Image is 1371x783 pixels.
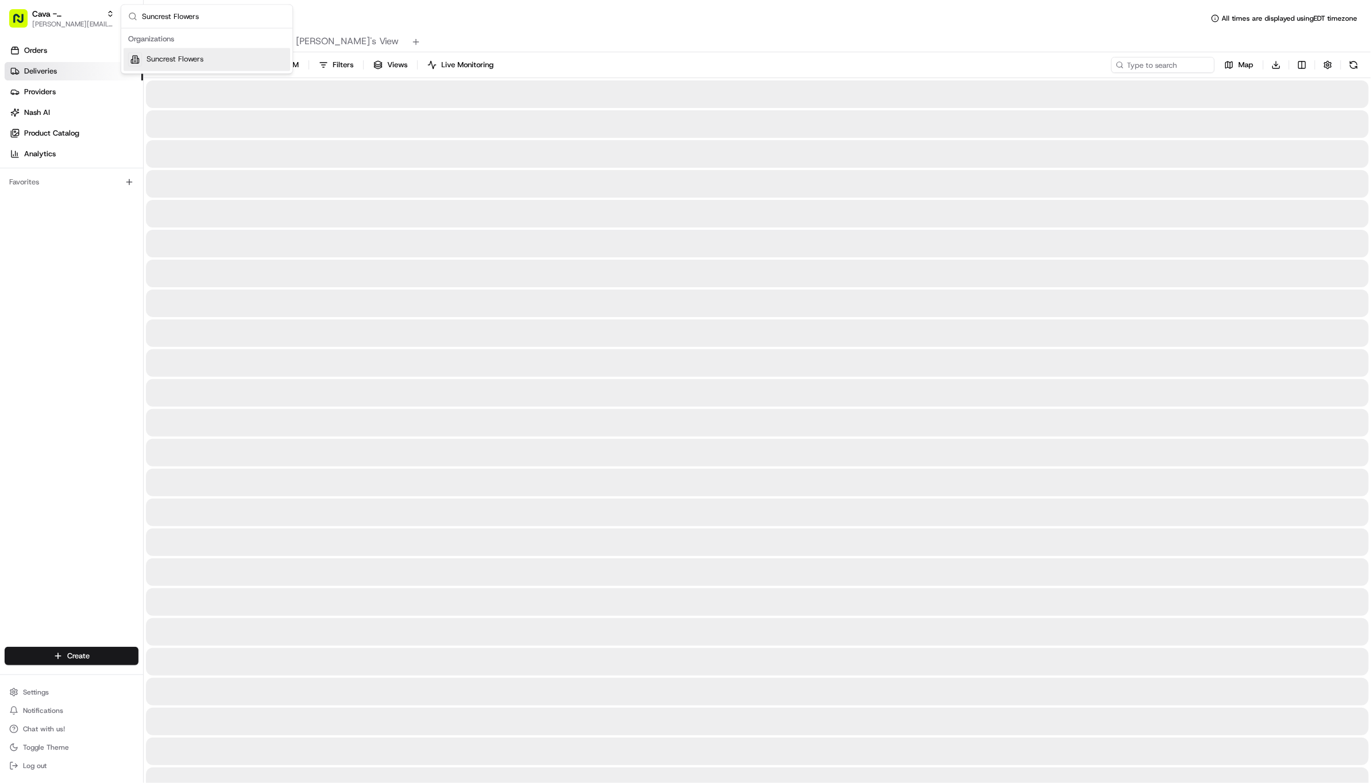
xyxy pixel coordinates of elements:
[114,286,139,294] span: Pylon
[24,87,56,97] span: Providers
[11,12,34,35] img: Nash
[52,110,188,122] div: Start new chat
[422,57,499,73] button: Live Monitoring
[441,60,494,70] span: Live Monitoring
[131,179,155,188] span: [DATE]
[36,210,93,219] span: [PERSON_NAME]
[5,173,138,191] div: Favorites
[5,5,119,32] button: Cava - [PERSON_NAME][PERSON_NAME][EMAIL_ADDRESS][DOMAIN_NAME]
[24,110,45,131] img: 8571987876998_91fb9ceb93ad5c398215_72.jpg
[23,179,32,188] img: 1736555255976-a54dd68f-1ca7-489b-9aae-adbdc363a1c4
[1238,60,1253,70] span: Map
[195,114,209,128] button: Start new chat
[147,55,203,65] span: Suncrest Flowers
[125,179,129,188] span: •
[24,128,79,138] span: Product Catalog
[109,257,184,269] span: API Documentation
[23,724,65,734] span: Chat with us!
[1219,57,1258,73] button: Map
[1346,57,1362,73] button: Refresh
[11,47,209,65] p: Welcome 👋
[23,706,63,715] span: Notifications
[5,41,143,60] a: Orders
[32,20,114,29] button: [PERSON_NAME][EMAIL_ADDRESS][DOMAIN_NAME]
[11,259,21,268] div: 📗
[121,29,292,74] div: Suggestions
[36,179,122,188] span: Wisdom [PERSON_NAME]
[24,66,57,76] span: Deliveries
[5,684,138,700] button: Settings
[11,150,74,159] div: Past conversations
[5,758,138,774] button: Log out
[5,721,138,737] button: Chat with us!
[23,761,47,770] span: Log out
[67,651,90,661] span: Create
[23,688,49,697] span: Settings
[32,8,102,20] button: Cava - [PERSON_NAME]
[5,124,143,142] a: Product Catalog
[5,739,138,755] button: Toggle Theme
[24,107,50,118] span: Nash AI
[52,122,158,131] div: We're available if you need us!
[11,168,30,190] img: Wisdom Oko
[5,62,143,80] a: Deliveries
[23,257,88,269] span: Knowledge Base
[97,259,106,268] div: 💻
[1111,57,1215,73] input: Type to search
[1222,14,1357,23] span: All times are displayed using EDT timezone
[24,149,56,159] span: Analytics
[102,210,125,219] span: [DATE]
[11,110,32,131] img: 1736555255976-a54dd68f-1ca7-489b-9aae-adbdc363a1c4
[5,83,143,101] a: Providers
[5,145,143,163] a: Analytics
[5,647,138,665] button: Create
[11,199,30,217] img: Gabrielle LeFevre
[5,103,143,122] a: Nash AI
[81,285,139,294] a: Powered byPylon
[93,253,189,273] a: 💻API Documentation
[178,148,209,161] button: See all
[333,60,353,70] span: Filters
[95,210,99,219] span: •
[387,60,407,70] span: Views
[314,57,359,73] button: Filters
[368,57,413,73] button: Views
[142,5,286,28] input: Search...
[23,743,69,752] span: Toggle Theme
[5,703,138,719] button: Notifications
[7,253,93,273] a: 📗Knowledge Base
[296,34,399,48] span: [PERSON_NAME]'s View
[30,75,190,87] input: Clear
[24,45,47,56] span: Orders
[124,31,290,48] div: Organizations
